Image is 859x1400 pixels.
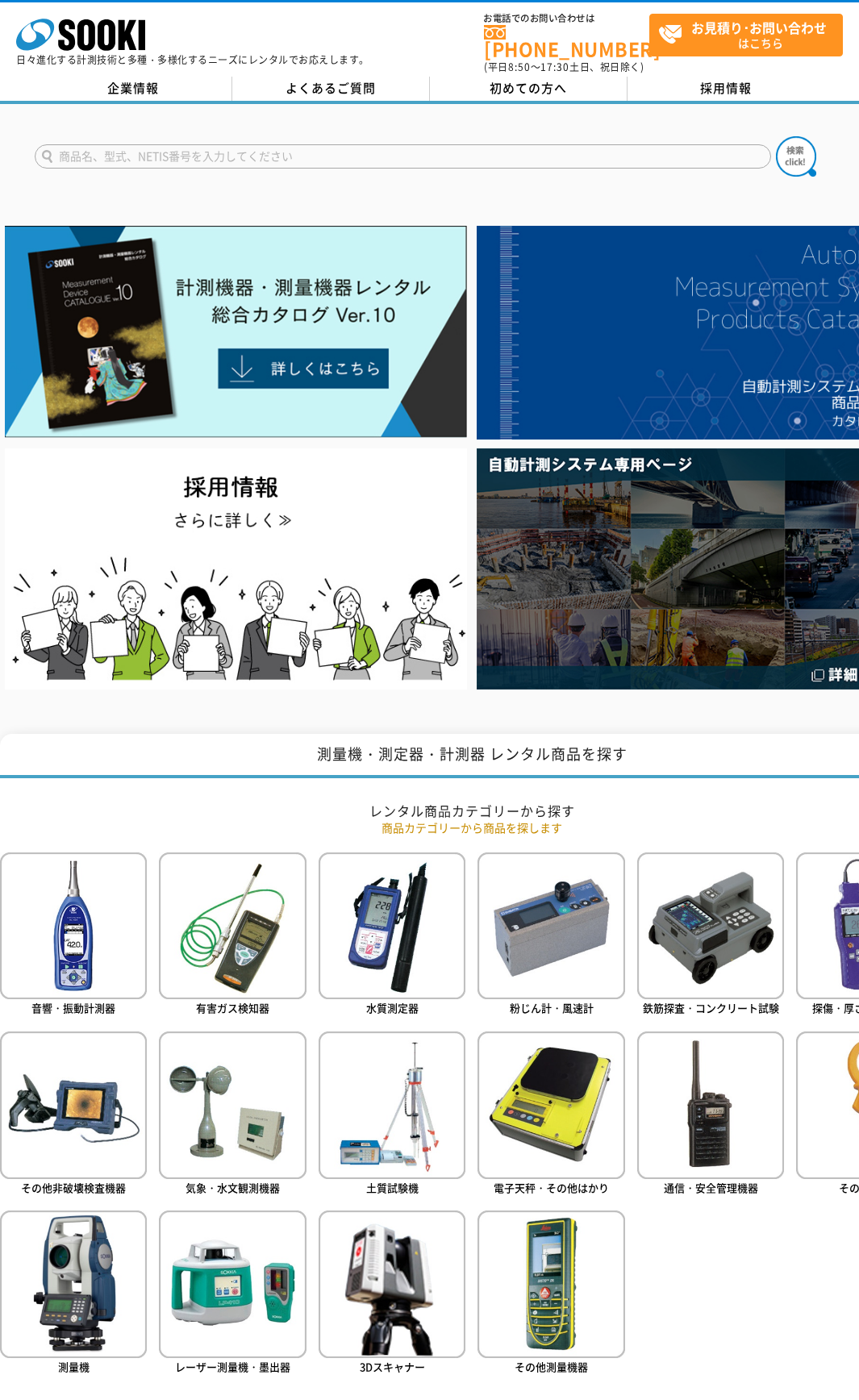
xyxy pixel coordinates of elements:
[477,1031,624,1198] a: 電子天秤・その他はかり
[510,1000,594,1015] span: 粉じん計・風速計
[175,1359,290,1374] span: レーザー測量機・墨出器
[494,1180,609,1195] span: 電子天秤・その他はかり
[477,852,624,1019] a: 粉じん計・風速計
[319,852,465,999] img: 水質測定器
[196,1000,269,1015] span: 有害ガス検知器
[366,1180,419,1195] span: 土質試験機
[637,852,784,999] img: 鉄筋探査・コンクリート試験
[658,15,842,55] span: はこちら
[484,60,644,74] span: (平日 ～ 土日、祝日除く)
[477,1210,624,1377] a: その他測量機器
[16,55,369,65] p: 日々進化する計測技術と多種・多様化するニーズにレンタルでお応えします。
[159,1031,306,1198] a: 気象・水文観測機器
[58,1359,90,1374] span: 測量機
[366,1000,419,1015] span: 水質測定器
[159,1210,306,1357] img: レーザー測量機・墨出器
[691,18,827,37] strong: お見積り･お問い合わせ
[159,852,306,999] img: 有害ガス検知器
[5,226,467,438] img: Catalog Ver10
[5,448,467,689] img: SOOKI recruit
[159,852,306,1019] a: 有害ガス検知器
[637,1031,784,1178] img: 通信・安全管理機器
[508,60,531,74] span: 8:50
[477,852,624,999] img: 粉じん計・風速計
[540,60,569,74] span: 17:30
[477,1031,624,1178] img: 電子天秤・その他はかり
[319,852,465,1019] a: 水質測定器
[637,1031,784,1198] a: 通信・安全管理機器
[35,77,232,101] a: 企業情報
[186,1180,280,1195] span: 気象・水文観測機器
[232,77,430,101] a: よくあるご質問
[159,1210,306,1377] a: レーザー測量機・墨出器
[430,77,628,101] a: 初めての方へ
[319,1210,465,1357] img: 3Dスキャナー
[477,1210,624,1357] img: その他測量機器
[159,1031,306,1178] img: 気象・水文観測機器
[21,1180,126,1195] span: その他非破壊検査機器
[319,1031,465,1178] img: 土質試験機
[490,79,567,97] span: 初めての方へ
[637,852,784,1019] a: 鉄筋探査・コンクリート試験
[360,1359,425,1374] span: 3Dスキャナー
[664,1180,758,1195] span: 通信・安全管理機器
[319,1210,465,1377] a: 3Dスキャナー
[515,1359,588,1374] span: その他測量機器
[649,14,843,56] a: お見積り･お問い合わせはこちら
[319,1031,465,1198] a: 土質試験機
[484,14,649,23] span: お電話でのお問い合わせは
[776,136,816,177] img: btn_search.png
[35,144,771,169] input: 商品名、型式、NETIS番号を入力してください
[643,1000,779,1015] span: 鉄筋探査・コンクリート試験
[484,25,649,58] a: [PHONE_NUMBER]
[628,77,825,101] a: 採用情報
[31,1000,115,1015] span: 音響・振動計測器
